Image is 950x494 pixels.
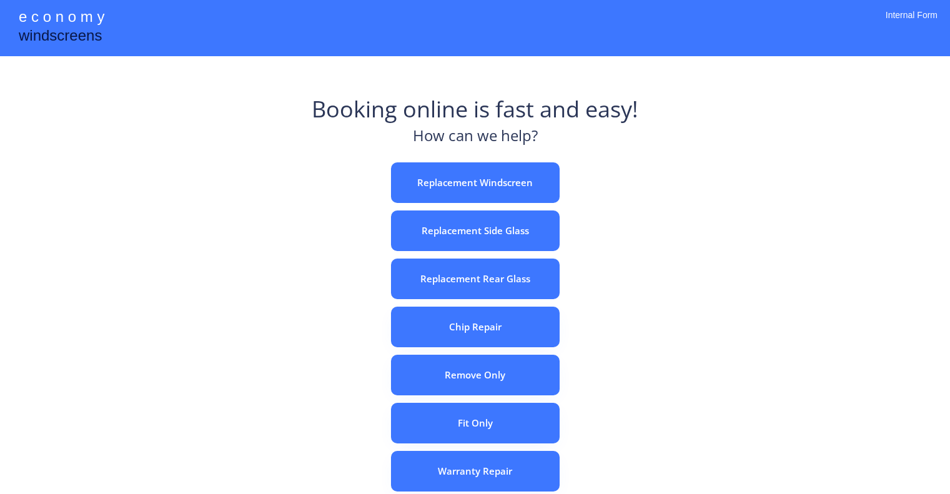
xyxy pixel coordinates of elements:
button: Chip Repair [391,307,560,347]
div: Booking online is fast and easy! [312,94,638,125]
button: Warranty Repair [391,451,560,492]
button: Replacement Side Glass [391,210,560,251]
button: Fit Only [391,403,560,443]
div: Internal Form [886,9,938,37]
button: Replacement Rear Glass [391,259,560,299]
div: windscreens [19,25,102,49]
div: e c o n o m y [19,6,104,30]
button: Remove Only [391,355,560,395]
div: How can we help? [413,125,538,153]
button: Replacement Windscreen [391,162,560,203]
